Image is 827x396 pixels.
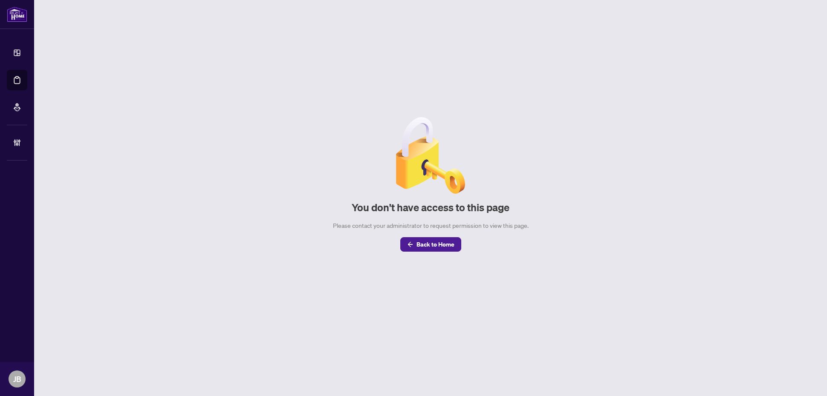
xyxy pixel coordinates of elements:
[7,6,27,22] img: logo
[352,201,509,214] h2: You don't have access to this page
[333,221,529,230] div: Please contact your administrator to request permission to view this page.
[407,241,413,247] span: arrow-left
[13,373,21,385] span: JB
[400,237,461,252] button: Back to Home
[416,238,454,251] span: Back to Home
[392,117,469,194] img: Null State Icon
